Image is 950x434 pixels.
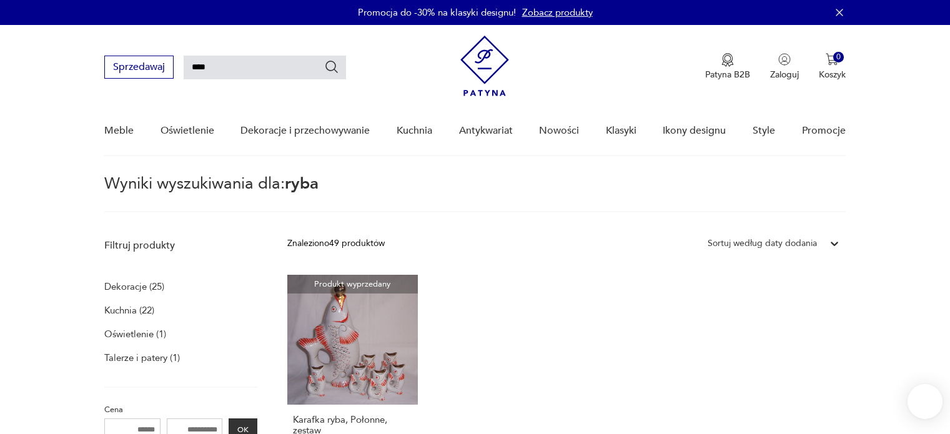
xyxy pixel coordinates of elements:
p: Patyna B2B [705,69,750,81]
p: Cena [104,403,257,417]
a: Dekoracje i przechowywanie [240,107,370,155]
a: Meble [104,107,134,155]
button: Sprzedawaj [104,56,174,79]
div: 0 [833,52,844,62]
a: Oświetlenie [161,107,214,155]
p: Filtruj produkty [104,239,257,252]
button: Szukaj [324,59,339,74]
a: Ikony designu [663,107,726,155]
a: Nowości [539,107,579,155]
img: Ikona medalu [721,53,734,67]
a: Klasyki [606,107,636,155]
iframe: Smartsupp widget button [908,384,943,419]
button: 0Koszyk [819,53,846,81]
a: Dekoracje (25) [104,278,164,295]
p: Promocja do -30% na klasyki designu! [358,6,516,19]
a: Kuchnia (22) [104,302,154,319]
a: Zobacz produkty [522,6,593,19]
a: Kuchnia [397,107,432,155]
a: Talerze i patery (1) [104,349,180,367]
button: Patyna B2B [705,53,750,81]
div: Znaleziono 49 produktów [287,237,385,250]
button: Zaloguj [770,53,799,81]
a: Sprzedawaj [104,64,174,72]
img: Patyna - sklep z meblami i dekoracjami vintage [460,36,509,96]
div: Sortuj według daty dodania [708,237,817,250]
img: Ikonka użytkownika [778,53,791,66]
a: Promocje [802,107,846,155]
a: Oświetlenie (1) [104,325,166,343]
a: Ikona medaluPatyna B2B [705,53,750,81]
p: Zaloguj [770,69,799,81]
img: Ikona koszyka [826,53,838,66]
p: Wyniki wyszukiwania dla: [104,176,845,212]
a: Antykwariat [459,107,513,155]
p: Koszyk [819,69,846,81]
a: Style [753,107,775,155]
span: ryba [285,172,319,195]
